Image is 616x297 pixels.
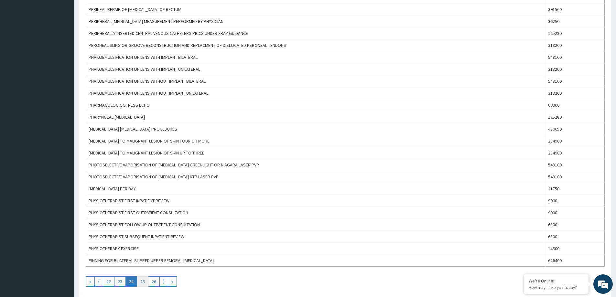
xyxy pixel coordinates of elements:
[86,183,546,195] td: [MEDICAL_DATA] PER DAY
[545,147,604,159] td: 234900
[545,123,604,135] td: 430650
[34,36,109,45] div: Chat with us now
[545,195,604,207] td: 9000
[86,16,546,27] td: PERIPHERAL [MEDICAL_DATA] MEASUREMENT PERFORMED BY PHYSICIAN
[545,111,604,123] td: 125280
[86,99,546,111] td: PHARMACOLOGIC STRESS ECHO
[545,51,604,63] td: 548100
[38,81,89,147] span: We're online!
[545,4,604,16] td: 391500
[545,159,604,171] td: 548100
[529,285,584,290] p: How may I help you today?
[545,171,604,183] td: 548100
[106,3,122,19] div: Minimize live chat window
[86,51,546,63] td: PHAKOEMULSIFICATION OF LENS WITH IMPLANT BILATERAL
[125,276,137,287] a: Go to page number 24
[86,4,546,16] td: PERINEAL REPAIR OF [MEDICAL_DATA] OF RECTUM
[159,276,168,287] a: Go to next page
[94,276,103,287] a: Go to previous page
[545,75,604,87] td: 548100
[12,32,26,48] img: d_794563401_company_1708531726252_794563401
[545,135,604,147] td: 234900
[86,171,546,183] td: PHOTOSELECTIVE VAPORISATION OF [MEDICAL_DATA] KTP LASER PVP
[86,255,546,267] td: PINNING FOR BILATERAL SLIPPED UPPER FEMORAL [MEDICAL_DATA]
[86,147,546,159] td: [MEDICAL_DATA] TO MALIGNANT LESION OF SKIN UP TO THREE
[545,16,604,27] td: 36250
[86,276,95,287] a: Go to first page
[545,99,604,111] td: 60900
[86,63,546,75] td: PHAKOEMULSIFICATION OF LENS WITH IMPLANT UNILATERAL
[86,123,546,135] td: [MEDICAL_DATA] [MEDICAL_DATA] PROCEDURES
[86,111,546,123] td: PHARYNGEAL [MEDICAL_DATA]
[545,39,604,51] td: 313200
[114,276,126,287] a: Go to page number 23
[86,195,546,207] td: PHYSIOTHERAPIST FIRST INPATIENT REVIEW
[86,87,546,99] td: PHAKOEMULSIFICATION OF LENS WITHOUT IMPLANT UNILATERAL
[86,159,546,171] td: PHOTOSELECTIVE VAPORISATION OF [MEDICAL_DATA] GREENLIGHT OR NIAGARA LASER PVP
[86,135,546,147] td: [MEDICAL_DATA] TO MALIGNANT LESION OF SKIN FOUR OR MORE
[148,276,160,287] a: Go to page number 26
[86,219,546,231] td: PHYSIOTHERAPIST FOLLOW UP OUTPATIENT CONSULTATION
[86,27,546,39] td: PERIPHERALLY INSERTED CENTRAL VENOUS CATHETERS PICCS UNDER XRAY GUIDANCE
[545,27,604,39] td: 125280
[545,63,604,75] td: 313200
[168,276,177,287] a: Go to last page
[137,276,148,287] a: Go to page number 25
[86,75,546,87] td: PHAKOEMULSIFICATION OF LENS WITHOUT IMPLANT BILATERAL
[545,255,604,267] td: 626400
[545,207,604,219] td: 9000
[545,183,604,195] td: 21750
[86,231,546,243] td: PHYSIOTHERAPIST SUBSEQUENT INPATIENT REVIEW
[3,176,123,199] textarea: Type your message and hit 'Enter'
[86,243,546,255] td: PHYSIOTHERAPY EXERCISE
[86,39,546,51] td: PERONEAL SLING OR GROOVE RECONSTRUCTION AND REPLACMENT OF DISLOCATED PERONEAL TENDONS
[529,278,584,284] div: We're Online!
[545,231,604,243] td: 6300
[103,276,114,287] a: Go to page number 22
[545,243,604,255] td: 14500
[86,207,546,219] td: PHYSIOTHERAPIST FIRST OUTPATIENT CONSULTATION
[545,87,604,99] td: 313200
[545,219,604,231] td: 6300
